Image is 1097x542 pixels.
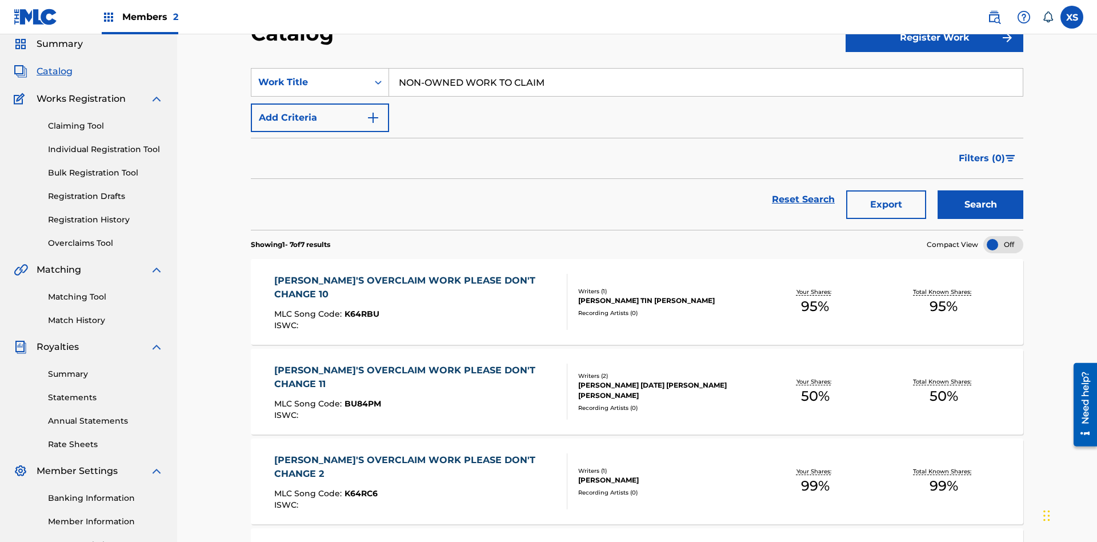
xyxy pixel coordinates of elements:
div: [PERSON_NAME]'S OVERCLAIM WORK PLEASE DON'T CHANGE 11 [274,364,558,391]
span: 2 [173,11,178,22]
div: [PERSON_NAME]'S OVERCLAIM WORK PLEASE DON'T CHANGE 10 [274,274,558,301]
a: Banking Information [48,492,163,504]
div: Notifications [1042,11,1054,23]
div: Recording Artists ( 0 ) [578,488,751,497]
span: 99 % [930,476,958,496]
img: Catalog [14,65,27,78]
a: Overclaims Tool [48,237,163,249]
span: ISWC : [274,320,301,330]
img: search [987,10,1001,24]
a: Bulk Registration Tool [48,167,163,179]
span: ISWC : [274,500,301,510]
span: K64RC6 [345,488,378,499]
span: Member Settings [37,464,118,478]
p: Total Known Shares: [913,377,974,386]
span: Catalog [37,65,73,78]
a: Member Information [48,516,163,528]
p: Your Shares: [796,467,834,476]
a: Registration History [48,214,163,226]
a: Summary [48,368,163,380]
div: [PERSON_NAME] [DATE] [PERSON_NAME] [PERSON_NAME] [578,380,751,401]
img: Works Registration [14,92,29,106]
div: User Menu [1060,6,1083,29]
span: Works Registration [37,92,126,106]
button: Filters (0) [952,144,1023,173]
p: Showing 1 - 7 of 7 results [251,240,330,250]
form: Search Form [251,68,1023,230]
span: Members [122,10,178,23]
span: Matching [37,263,81,277]
div: Writers ( 2 ) [578,372,751,380]
span: 50 % [801,386,830,406]
button: Export [846,190,926,219]
iframe: Resource Center [1065,358,1097,452]
img: Royalties [14,340,27,354]
span: MLC Song Code : [274,309,345,319]
a: Annual Statements [48,415,163,427]
div: Help [1012,6,1035,29]
span: K64RBU [345,309,379,319]
img: filter [1006,155,1015,162]
span: Summary [37,37,83,51]
a: [PERSON_NAME]'S OVERCLAIM WORK PLEASE DON'T CHANGE 10MLC Song Code:K64RBUISWC:Writers (1)[PERSON_... [251,259,1023,345]
img: expand [150,263,163,277]
a: Match History [48,314,163,326]
iframe: Chat Widget [1040,487,1097,542]
a: Rate Sheets [48,439,163,451]
div: [PERSON_NAME] TIN [PERSON_NAME] [578,296,751,306]
a: Reset Search [766,187,840,212]
button: Add Criteria [251,103,389,132]
p: Total Known Shares: [913,467,974,476]
button: Register Work [846,23,1023,52]
a: Public Search [983,6,1006,29]
div: [PERSON_NAME] [578,475,751,485]
img: Matching [14,263,28,277]
img: expand [150,92,163,106]
a: Matching Tool [48,291,163,303]
div: Drag [1043,499,1050,533]
a: [PERSON_NAME]'S OVERCLAIM WORK PLEASE DON'T CHANGE 11MLC Song Code:BU84PMISWC:Writers (2)[PERSON_... [251,349,1023,435]
a: Individual Registration Tool [48,144,163,156]
a: [PERSON_NAME]'S OVERCLAIM WORK PLEASE DON'T CHANGE 2MLC Song Code:K64RC6ISWC:Writers (1)[PERSON_N... [251,439,1023,524]
span: Royalties [37,340,79,354]
img: Summary [14,37,27,51]
img: expand [150,340,163,354]
img: Member Settings [14,464,27,478]
img: MLC Logo [14,9,58,25]
img: help [1017,10,1031,24]
span: Filters ( 0 ) [959,152,1005,165]
a: Registration Drafts [48,190,163,202]
div: Recording Artists ( 0 ) [578,309,751,317]
img: f7272a7cc735f4ea7f67.svg [1000,31,1014,45]
p: Total Known Shares: [913,288,974,296]
span: BU84PM [345,398,381,409]
span: 99 % [801,476,830,496]
a: SummarySummary [14,37,83,51]
span: 50 % [930,386,958,406]
span: 95 % [930,296,958,317]
div: Writers ( 1 ) [578,467,751,475]
img: 9d2ae6d4665cec9f34b9.svg [366,111,380,125]
a: Claiming Tool [48,120,163,132]
div: Recording Artists ( 0 ) [578,404,751,412]
button: Search [938,190,1023,219]
div: Work Title [258,75,361,89]
img: Top Rightsholders [102,10,115,24]
img: expand [150,464,163,478]
span: MLC Song Code : [274,398,345,409]
a: Statements [48,392,163,404]
p: Your Shares: [796,377,834,386]
a: CatalogCatalog [14,65,73,78]
div: [PERSON_NAME]'S OVERCLAIM WORK PLEASE DON'T CHANGE 2 [274,453,558,481]
p: Your Shares: [796,288,834,296]
span: 95 % [801,296,829,317]
span: MLC Song Code : [274,488,345,499]
span: ISWC : [274,410,301,420]
div: Writers ( 1 ) [578,287,751,296]
span: Compact View [927,240,978,250]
